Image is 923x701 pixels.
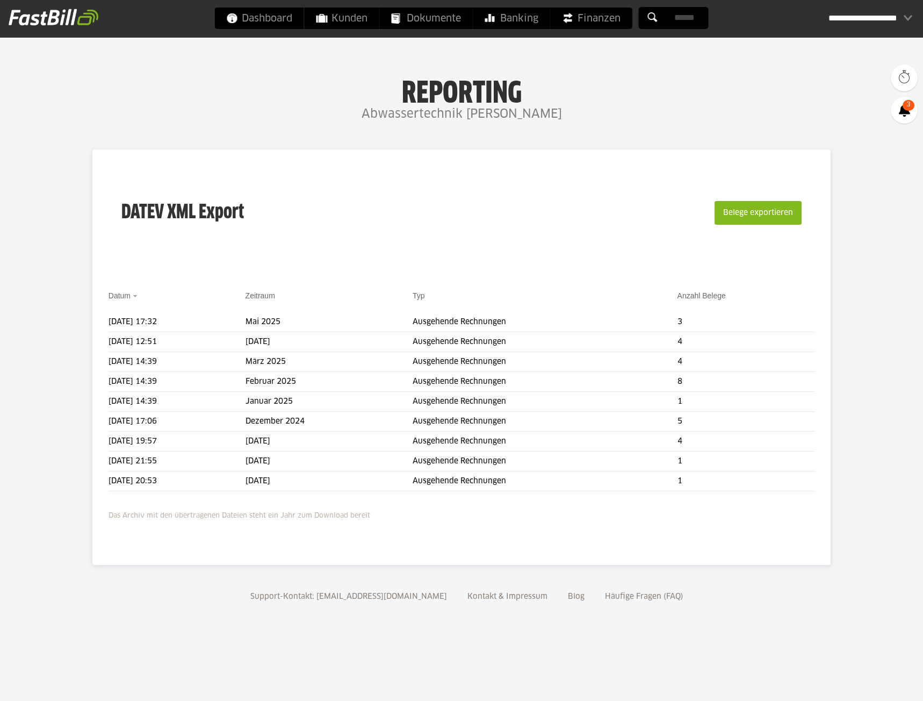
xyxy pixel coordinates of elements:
td: Ausgehende Rechnungen [413,312,677,332]
td: 3 [677,312,815,332]
span: Dashboard [227,8,292,29]
a: 3 [891,97,918,124]
td: Januar 2025 [246,392,413,412]
td: 4 [677,352,815,372]
h3: DATEV XML Export [121,178,244,247]
td: [DATE] [246,332,413,352]
td: März 2025 [246,352,413,372]
iframe: Öffnet ein Widget, in dem Sie weitere Informationen finden [840,669,912,696]
a: Support-Kontakt: [EMAIL_ADDRESS][DOMAIN_NAME] [247,593,451,600]
td: [DATE] 12:51 [109,332,246,352]
a: Häufige Fragen (FAQ) [601,593,687,600]
td: [DATE] [246,432,413,452]
td: [DATE] 17:06 [109,412,246,432]
td: Ausgehende Rechnungen [413,452,677,471]
td: Mai 2025 [246,312,413,332]
td: [DATE] 19:57 [109,432,246,452]
p: Das Archiv mit den übertragenen Dateien steht ein Jahr zum Download bereit [109,505,814,522]
td: Ausgehende Rechnungen [413,352,677,372]
span: 3 [903,100,914,111]
td: Ausgehende Rechnungen [413,471,677,491]
a: Finanzen [551,8,632,29]
td: [DATE] 14:39 [109,392,246,412]
td: Ausgehende Rechnungen [413,412,677,432]
td: Ausgehende Rechnungen [413,392,677,412]
span: Kunden [316,8,367,29]
td: Ausgehende Rechnungen [413,332,677,352]
a: Banking [473,8,550,29]
td: 4 [677,332,815,352]
a: Dokumente [380,8,473,29]
td: [DATE] 21:55 [109,452,246,471]
td: 5 [677,412,815,432]
td: [DATE] [246,471,413,491]
td: 1 [677,392,815,412]
td: 4 [677,432,815,452]
td: 8 [677,372,815,392]
a: Dashboard [215,8,304,29]
td: [DATE] 17:32 [109,312,246,332]
td: 1 [677,471,815,491]
span: Banking [485,8,538,29]
td: Ausgehende Rechnungen [413,432,677,452]
a: Blog [564,593,588,600]
img: fastbill_logo_white.png [9,9,98,26]
td: Februar 2025 [246,372,413,392]
a: Typ [413,291,425,300]
span: Dokumente [392,8,461,29]
a: Kontakt & Impressum [464,593,551,600]
a: Anzahl Belege [677,291,726,300]
td: Ausgehende Rechnungen [413,372,677,392]
a: Kunden [305,8,379,29]
td: [DATE] 14:39 [109,372,246,392]
td: 1 [677,452,815,471]
h1: Reporting [107,76,816,104]
a: Zeitraum [246,291,275,300]
button: Belege exportieren [715,201,802,225]
td: [DATE] [246,452,413,471]
a: Datum [109,291,131,300]
td: [DATE] 20:53 [109,471,246,491]
span: Finanzen [563,8,621,29]
img: sort_desc.gif [133,295,140,297]
td: [DATE] 14:39 [109,352,246,372]
td: Dezember 2024 [246,412,413,432]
